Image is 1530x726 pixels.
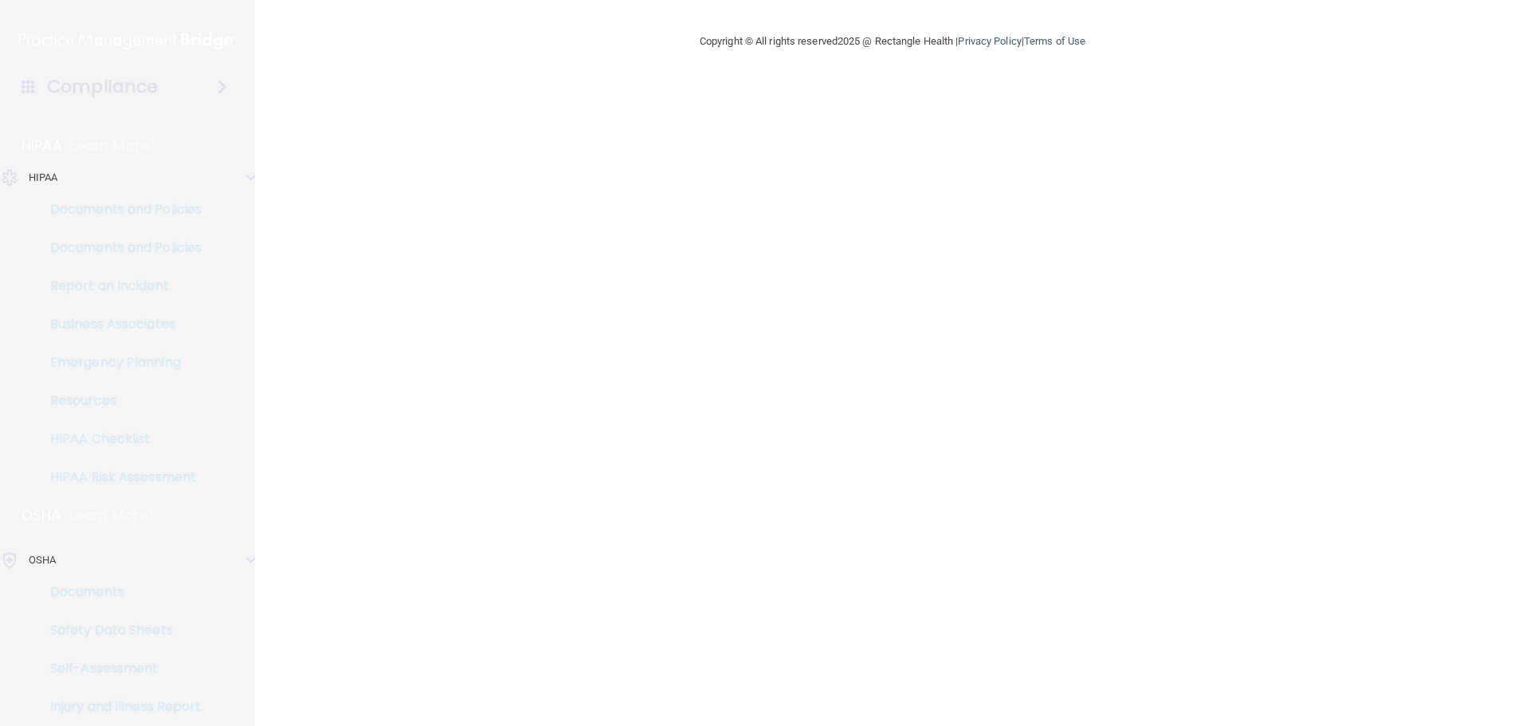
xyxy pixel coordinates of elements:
p: Report an Incident [10,278,228,294]
img: PMB logo [19,25,236,57]
h4: Compliance [47,76,158,98]
p: Documents and Policies [10,202,228,218]
p: Learn More! [69,506,154,525]
a: Privacy Policy [958,35,1021,47]
p: Documents and Policies [10,240,228,256]
p: Resources [10,393,228,409]
p: OSHA [29,551,56,570]
p: HIPAA Checklist [10,431,228,447]
p: Business Associates [10,316,228,332]
p: Emergency Planning [10,355,228,371]
p: Learn More! [70,136,155,155]
p: OSHA [22,506,61,525]
p: HIPAA Risk Assessment [10,469,228,485]
p: HIPAA [22,136,62,155]
p: Injury and Illness Report [10,699,228,715]
p: Safety Data Sheets [10,622,228,638]
div: Copyright © All rights reserved 2025 @ Rectangle Health | | [602,16,1183,67]
p: HIPAA [29,168,58,187]
a: Terms of Use [1024,35,1085,47]
p: Self-Assessment [10,661,228,677]
p: Documents [10,584,228,600]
